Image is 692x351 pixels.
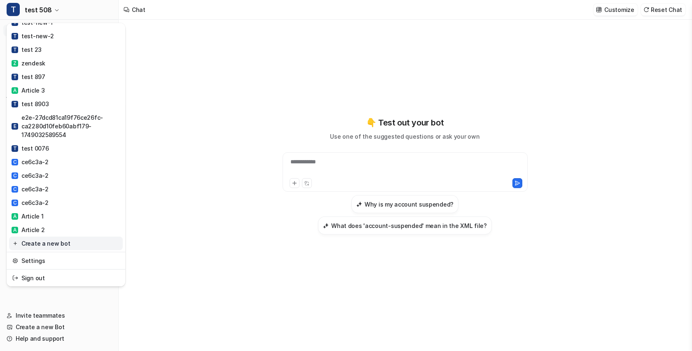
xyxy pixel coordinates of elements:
a: Settings [9,254,123,267]
span: T [12,101,18,107]
span: T [12,74,18,80]
div: e2e-27dcd81ca19f76ce26fc-ca2280d10feb60abf179-1749032589554 [12,113,120,139]
div: ce6c3a-2 [12,171,49,180]
span: E [12,123,18,130]
div: test 0076 [12,144,49,153]
a: Create a new bot [9,237,123,250]
div: ce6c3a-2 [12,198,49,207]
span: C [12,186,18,193]
span: T [12,33,18,40]
img: reset [12,256,18,265]
div: ce6c3a-2 [12,158,49,166]
div: Article 2 [12,225,44,234]
span: C [12,200,18,206]
span: test 508 [25,4,52,16]
span: C [12,172,18,179]
span: A [12,227,18,233]
div: test 23 [12,45,42,54]
span: T [12,145,18,152]
span: A [12,87,18,94]
a: Sign out [9,271,123,285]
img: reset [12,274,18,282]
span: T [7,3,20,16]
span: Z [12,60,18,67]
span: C [12,159,18,165]
div: zendesk [12,59,45,67]
div: Ttest 508 [7,23,125,286]
div: Article 1 [12,212,43,221]
img: reset [12,239,18,248]
div: test-new-2 [12,32,54,40]
div: ce6c3a-2 [12,185,49,193]
div: test 8903 [12,100,49,108]
span: T [12,46,18,53]
div: test 897 [12,72,45,81]
div: Article 3 [12,86,44,95]
span: A [12,213,18,220]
